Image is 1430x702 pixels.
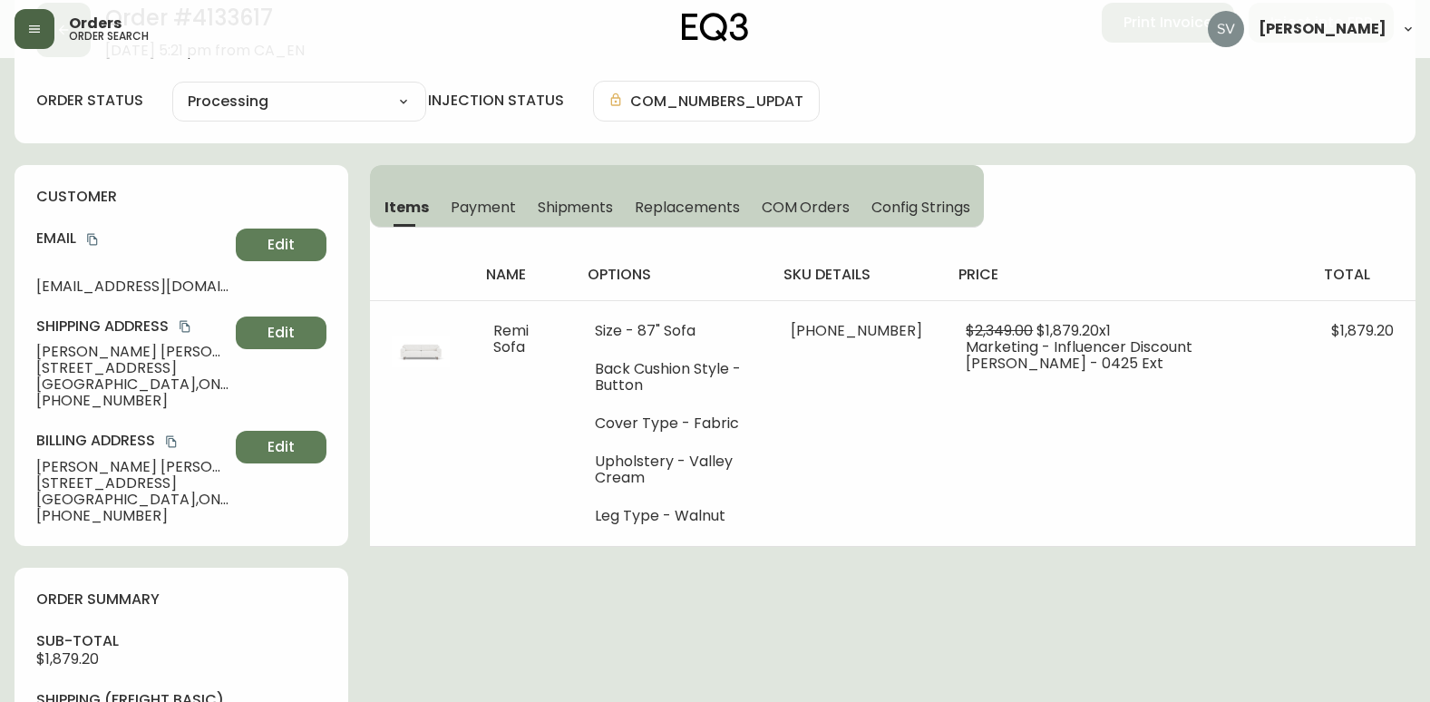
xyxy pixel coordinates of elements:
[595,323,748,339] li: Size - 87" Sofa
[682,13,749,42] img: logo
[595,361,748,394] li: Back Cushion Style - Button
[392,323,450,381] img: 30132-01-400-1-cl4xelt9z01pa01102m1k78oo.jpg
[871,198,969,217] span: Config Strings
[36,344,229,360] span: [PERSON_NAME] [PERSON_NAME]
[588,265,755,285] h4: options
[1036,320,1111,341] span: $1,879.20 x 1
[36,459,229,475] span: [PERSON_NAME] [PERSON_NAME]
[36,229,229,249] h4: Email
[1324,265,1401,285] h4: total
[791,320,922,341] span: [PHONE_NUMBER]
[966,336,1192,374] span: Marketing - Influencer Discount [PERSON_NAME] - 0425 Ext
[486,265,558,285] h4: name
[36,187,326,207] h4: customer
[595,453,748,486] li: Upholstery - Valley Cream
[493,320,529,357] span: Remi Sofa
[36,475,229,492] span: [STREET_ADDRESS]
[162,433,180,451] button: copy
[83,230,102,249] button: copy
[966,320,1033,341] span: $2,349.00
[1208,11,1244,47] img: 0ef69294c49e88f033bcbeb13310b844
[595,415,748,432] li: Cover Type - Fabric
[268,235,295,255] span: Edit
[236,317,326,349] button: Edit
[69,16,122,31] span: Orders
[36,278,229,295] span: [EMAIL_ADDRESS][DOMAIN_NAME]
[268,437,295,457] span: Edit
[105,43,305,59] span: [DATE] 5:21 pm from CA_EN
[36,317,229,336] h4: Shipping Address
[538,198,614,217] span: Shipments
[236,229,326,261] button: Edit
[36,91,143,111] label: order status
[384,198,429,217] span: Items
[36,393,229,409] span: [PHONE_NUMBER]
[268,323,295,343] span: Edit
[958,265,1295,285] h4: price
[1259,22,1386,36] span: [PERSON_NAME]
[428,91,564,111] h4: injection status
[36,431,229,451] h4: Billing Address
[69,31,149,42] h5: order search
[36,590,326,609] h4: order summary
[36,631,326,651] h4: sub-total
[783,265,929,285] h4: sku details
[36,508,229,524] span: [PHONE_NUMBER]
[176,317,194,336] button: copy
[36,648,99,669] span: $1,879.20
[36,492,229,508] span: [GEOGRAPHIC_DATA] , ON , M5A 0V3 , CA
[595,508,748,524] li: Leg Type - Walnut
[236,431,326,463] button: Edit
[451,198,516,217] span: Payment
[762,198,851,217] span: COM Orders
[1331,320,1394,341] span: $1,879.20
[36,360,229,376] span: [STREET_ADDRESS]
[36,376,229,393] span: [GEOGRAPHIC_DATA] , ON , M5A 0V3 , CA
[635,198,739,217] span: Replacements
